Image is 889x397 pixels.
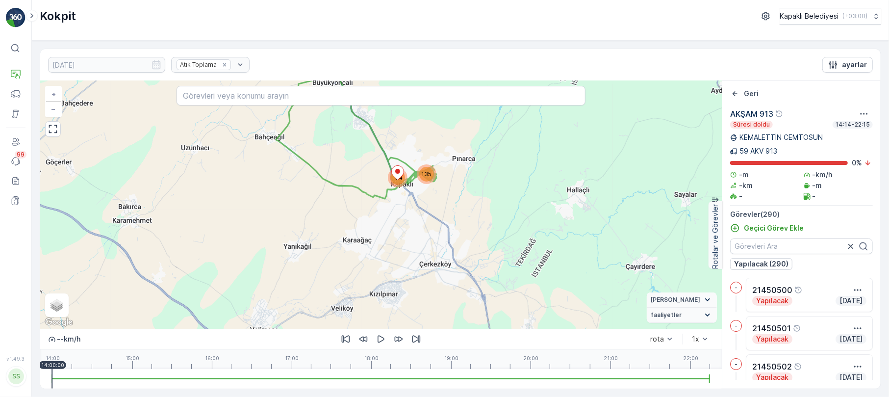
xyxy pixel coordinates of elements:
span: [PERSON_NAME] [651,296,700,304]
a: Geçici Görev Ekle [730,223,804,233]
a: Bu bölgeyi Google Haritalar'da açın (yeni pencerede açılır) [43,316,75,329]
div: Yardım Araç İkonu [794,363,802,371]
p: 59 AKV 913 [739,146,777,156]
span: − [51,105,56,113]
div: rota [650,335,664,343]
p: 15:00 [126,355,139,361]
span: + [51,90,56,98]
p: 14:00 [46,355,60,361]
span: 135 [422,170,432,178]
p: 16:00 [205,355,219,361]
div: Yardım Araç İkonu [793,324,801,332]
p: 14:14-22:15 [835,121,871,129]
summary: [PERSON_NAME] [647,292,717,308]
p: ( +03:00 ) [842,12,867,20]
p: [DATE] [838,372,864,382]
p: - [813,191,816,201]
p: - [735,360,737,368]
div: 135 [417,164,436,184]
p: Kokpit [40,8,76,24]
div: Yardım Araç İkonu [794,286,802,294]
p: [DATE] [838,334,864,344]
p: Rotalar ve Görevler [711,204,720,269]
p: 14:00:00 [41,362,64,368]
div: Yardım Araç İkonu [775,110,783,118]
p: 20:00 [523,355,538,361]
p: [DATE] [838,296,864,306]
p: ayarlar [842,60,867,70]
p: Yapılacak [755,296,789,306]
p: Geçici Görev Ekle [744,223,804,233]
p: Görevler ( 290 ) [730,210,873,219]
span: faaliyetler [651,311,682,319]
a: Geri [730,89,759,99]
p: Geri [744,89,759,99]
a: Layers [46,294,68,316]
p: -m [813,181,822,190]
p: 21450502 [752,361,792,372]
p: 99 [17,151,25,159]
p: Yapılacak (290) [734,259,788,269]
p: -m [739,170,749,180]
p: Yapılacak [755,372,789,382]
p: Yapılacak [755,334,789,344]
p: - [735,284,737,291]
p: 21450501 [752,322,791,334]
button: ayarlar [822,57,873,73]
span: v 1.49.3 [6,356,25,362]
a: Uzaklaştır [46,102,61,116]
p: 0 % [852,158,862,168]
p: 18:00 [364,355,379,361]
p: 19:00 [444,355,458,361]
p: -km [739,181,753,190]
div: SS [8,369,24,384]
p: - [735,322,737,330]
p: Süresi doldu [732,121,771,129]
img: Google [43,316,75,329]
input: Görevleri veya konumu arayın [177,86,585,106]
input: dd/mm/yyyy [48,57,165,73]
summary: faaliyetler [647,308,717,323]
a: Yakınlaştır [46,87,61,102]
p: Kapaklı Belediyesi [780,11,838,21]
p: 17:00 [285,355,299,361]
a: 99 [6,152,25,171]
p: -- km/h [57,334,80,344]
button: Yapılacak (290) [730,258,792,270]
button: Kapaklı Belediyesi(+03:00) [780,8,881,25]
p: KEMALETTİN CEMTOSUN [739,132,823,142]
input: Görevleri Ara [730,238,873,254]
div: 154 [388,168,407,187]
p: 21450500 [752,284,792,296]
p: - [739,191,742,201]
p: 22:00 [683,355,698,361]
img: logo [6,8,25,27]
div: 1x [692,335,699,343]
p: -km/h [813,170,833,180]
p: 21:00 [604,355,618,361]
p: AKŞAM 913 [730,108,773,120]
button: SS [6,364,25,389]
